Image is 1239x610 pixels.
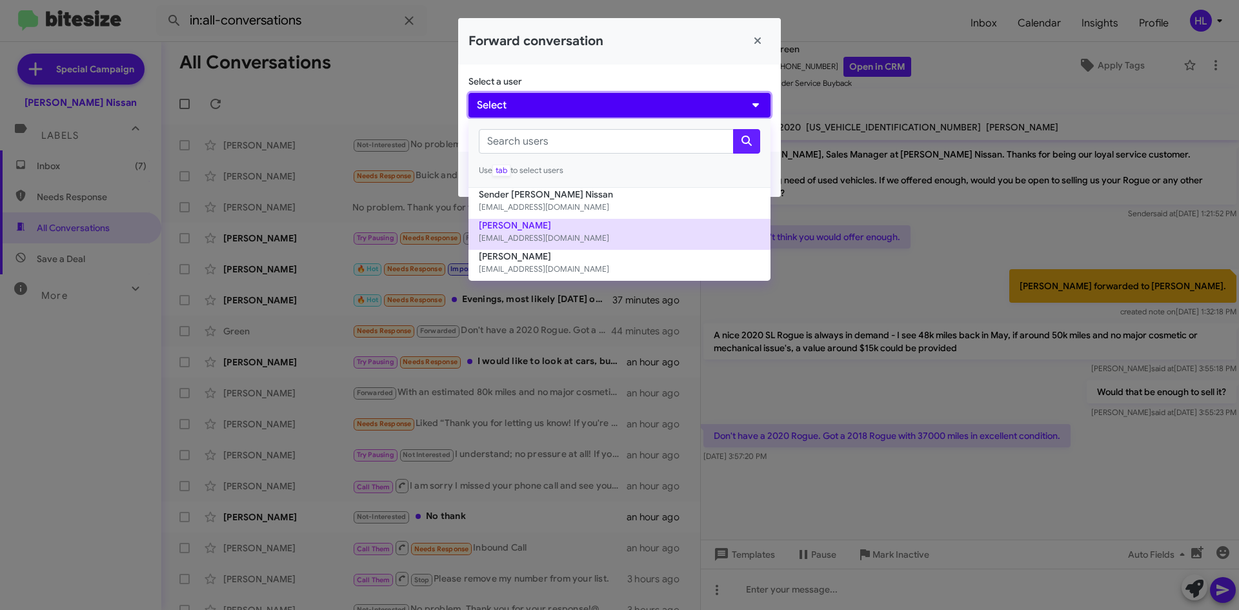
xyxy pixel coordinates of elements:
[479,263,760,276] small: [EMAIL_ADDRESS][DOMAIN_NAME]
[468,93,771,117] button: Select
[479,164,760,177] small: Use to select users
[479,232,760,245] small: [EMAIL_ADDRESS][DOMAIN_NAME]
[477,97,507,113] span: Select
[745,28,771,54] button: Close
[468,250,771,281] button: [PERSON_NAME][EMAIL_ADDRESS][DOMAIN_NAME]
[492,165,510,176] span: tab
[479,129,734,154] input: Search users
[479,201,760,214] small: [EMAIL_ADDRESS][DOMAIN_NAME]
[468,75,771,88] p: Select a user
[468,219,771,250] button: [PERSON_NAME][EMAIL_ADDRESS][DOMAIN_NAME]
[468,31,603,52] h2: Forward conversation
[468,188,771,219] button: Sender [PERSON_NAME] Nissan[EMAIL_ADDRESS][DOMAIN_NAME]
